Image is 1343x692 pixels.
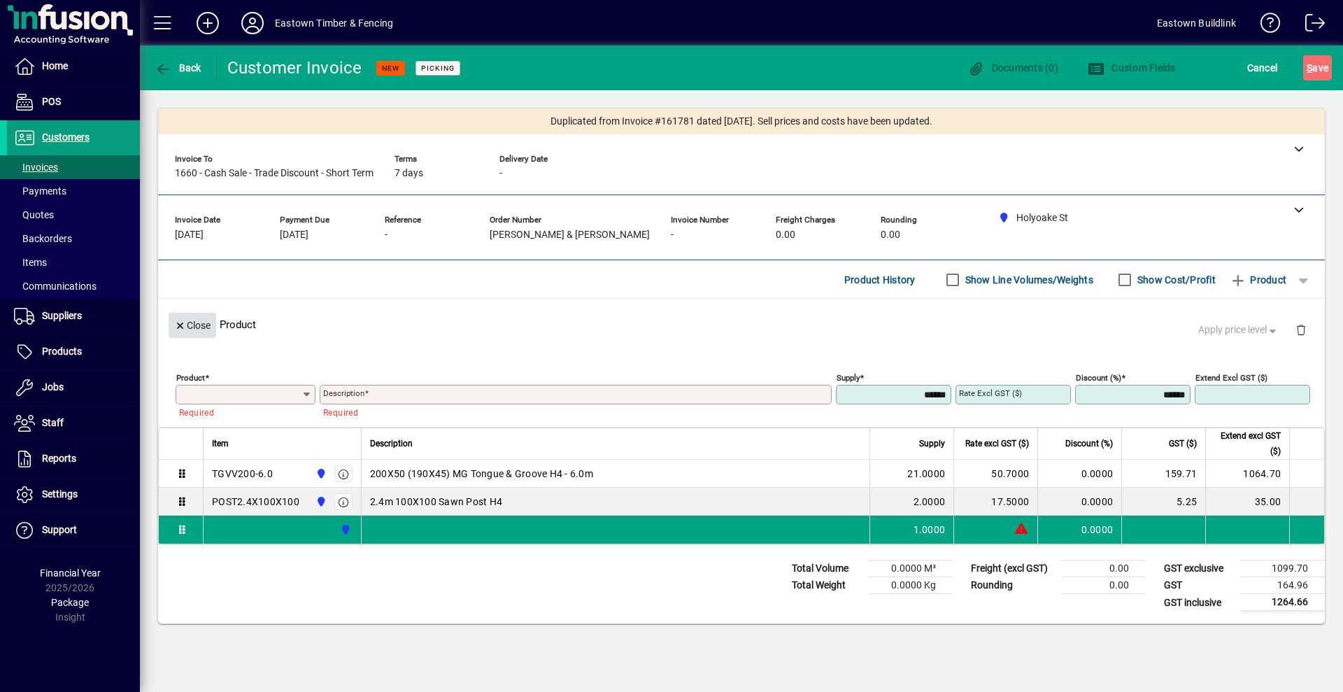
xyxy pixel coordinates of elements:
span: Home [42,60,68,71]
button: Custom Fields [1084,55,1179,80]
mat-label: Description [323,388,364,398]
span: Reports [42,453,76,464]
span: [DATE] [175,230,204,241]
span: 0.00 [881,230,900,241]
span: Backorders [14,233,72,244]
span: - [385,230,388,241]
span: Items [14,257,47,268]
span: Staff [42,417,64,428]
button: Add [185,10,230,36]
mat-label: Product [176,373,205,383]
td: 5.25 [1121,488,1205,516]
td: 0.0000 Kg [869,577,953,594]
td: Rounding [964,577,1062,594]
span: Suppliers [42,310,82,321]
mat-error: Required [323,404,820,419]
button: Back [151,55,205,80]
span: Duplicated from Invoice #161781 dated [DATE]. Sell prices and costs have been updated. [550,114,932,129]
div: POST2.4X100X100 [212,495,299,509]
span: Custom Fields [1088,62,1176,73]
button: Apply price level [1193,318,1285,343]
td: 0.0000 [1037,516,1121,544]
a: Staff [7,406,140,441]
div: Customer Invoice [227,57,362,79]
span: Support [42,524,77,535]
mat-label: Supply [837,373,860,383]
span: 7 days [395,168,423,179]
button: Close [169,313,216,338]
button: Cancel [1244,55,1281,80]
span: Financial Year [40,567,101,579]
span: Product History [844,269,916,291]
td: 0.0000 [1037,488,1121,516]
td: 0.0000 M³ [869,560,953,577]
span: Apply price level [1198,323,1279,337]
span: Back [155,62,201,73]
span: [DATE] [280,230,308,241]
a: Settings [7,477,140,512]
button: Profile [230,10,275,36]
span: NEW [382,64,399,73]
a: Logout [1295,3,1326,48]
td: GST exclusive [1157,560,1241,577]
mat-label: Discount (%) [1076,373,1121,383]
div: Product [158,299,1325,350]
a: Home [7,49,140,84]
span: 21.0000 [907,467,945,481]
a: Support [7,513,140,548]
span: 0.00 [776,230,795,241]
a: Knowledge Base [1250,3,1281,48]
span: 1660 - Cash Sale - Trade Discount - Short Term [175,168,374,179]
span: Picking [421,64,455,73]
td: 35.00 [1205,488,1289,516]
span: - [671,230,674,241]
span: Jobs [42,381,64,393]
span: Holyoake St [312,494,328,509]
a: Quotes [7,203,140,227]
td: Freight (excl GST) [964,560,1062,577]
span: [PERSON_NAME] & [PERSON_NAME] [490,230,650,241]
a: Backorders [7,227,140,250]
app-page-header-button: Close [165,318,220,331]
span: Description [370,436,413,451]
span: Documents (0) [967,62,1058,73]
mat-error: Required [179,404,304,419]
span: 1.0000 [914,523,946,537]
a: Jobs [7,370,140,405]
div: TGVV200-6.0 [212,467,273,481]
span: Settings [42,488,78,500]
span: Extend excl GST ($) [1214,428,1281,459]
span: 2.0000 [914,495,946,509]
span: Supply [919,436,945,451]
span: 2.4m 100X100 Sawn Post H4 [370,495,502,509]
a: Reports [7,442,140,476]
a: POS [7,85,140,120]
td: 159.71 [1121,460,1205,488]
a: Invoices [7,155,140,179]
td: 0.00 [1062,577,1146,594]
span: 200X50 (190X45) MG Tongue & Groove H4 - 6.0m [370,467,593,481]
label: Show Cost/Profit [1135,273,1216,287]
td: 1264.66 [1241,594,1325,612]
span: Package [51,597,89,608]
label: Show Line Volumes/Weights [962,273,1093,287]
mat-label: Extend excl GST ($) [1195,373,1267,383]
td: GST [1157,577,1241,594]
span: Item [212,436,229,451]
span: - [499,168,502,179]
span: Rate excl GST ($) [965,436,1029,451]
a: Suppliers [7,299,140,334]
div: Eastown Timber & Fencing [275,12,393,34]
span: Close [174,314,211,337]
span: S [1307,62,1312,73]
div: 50.7000 [962,467,1029,481]
td: Total Volume [785,560,869,577]
button: Save [1303,55,1332,80]
a: Products [7,334,140,369]
td: 1064.70 [1205,460,1289,488]
a: Items [7,250,140,274]
td: 0.0000 [1037,460,1121,488]
span: Cancel [1247,57,1278,79]
span: Products [42,346,82,357]
span: Quotes [14,209,54,220]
